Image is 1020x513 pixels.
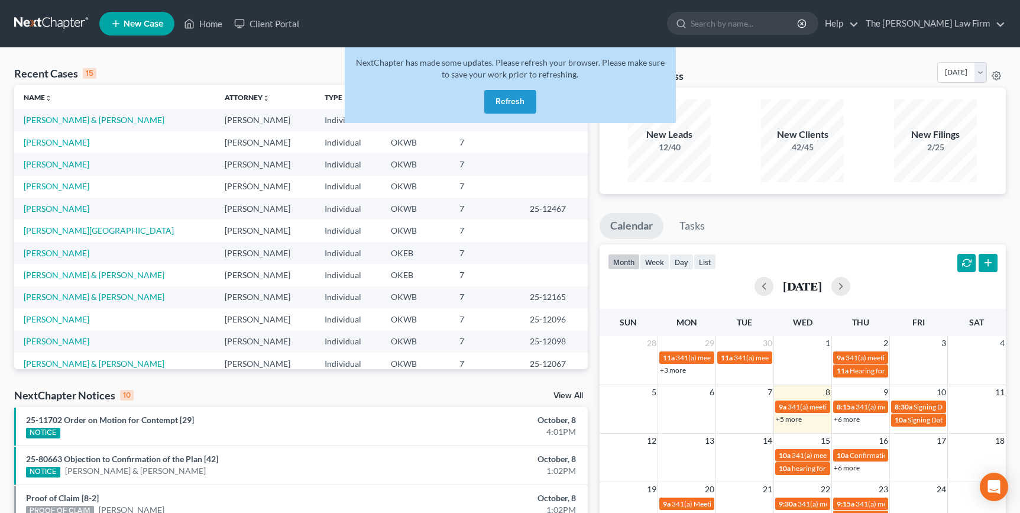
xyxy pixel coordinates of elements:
[894,128,977,141] div: New Filings
[24,137,89,147] a: [PERSON_NAME]
[381,286,450,308] td: OKWB
[663,353,675,362] span: 11a
[381,198,450,220] td: OKWB
[762,434,773,448] span: 14
[553,392,583,400] a: View All
[14,388,134,402] div: NextChapter Notices
[940,336,947,350] span: 3
[263,95,270,102] i: unfold_more
[691,12,799,34] input: Search by name...
[704,434,715,448] span: 13
[793,317,812,327] span: Wed
[721,353,733,362] span: 11a
[124,20,163,28] span: New Case
[520,286,588,308] td: 25-12165
[779,464,791,473] span: 10a
[894,141,977,153] div: 2/25
[450,308,520,330] td: 7
[834,415,860,424] a: +6 more
[225,93,270,102] a: Attorneyunfold_more
[450,131,520,153] td: 7
[450,198,520,220] td: 7
[820,482,831,496] span: 22
[215,264,316,286] td: [PERSON_NAME]
[215,176,316,198] td: [PERSON_NAME]
[450,242,520,264] td: 7
[852,317,869,327] span: Thu
[846,353,960,362] span: 341(a) meeting for [PERSON_NAME]
[26,493,99,503] a: Proof of Claim [8-2]
[400,426,576,438] div: 4:01PM
[776,415,802,424] a: +5 more
[935,482,947,496] span: 24
[24,359,164,369] a: [PERSON_NAME] & [PERSON_NAME]
[779,402,786,411] span: 9a
[381,176,450,198] td: OKWB
[24,181,89,191] a: [PERSON_NAME]
[315,286,381,308] td: Individual
[640,254,669,270] button: week
[779,451,791,460] span: 10a
[325,93,349,102] a: Typeunfold_more
[24,336,89,346] a: [PERSON_NAME]
[26,428,60,438] div: NOTICE
[400,465,576,477] div: 1:02PM
[660,366,686,375] a: +3 more
[837,353,844,362] span: 9a
[650,385,658,399] span: 5
[669,213,715,239] a: Tasks
[24,225,174,235] a: [PERSON_NAME][GEOGRAPHIC_DATA]
[969,317,984,327] span: Sat
[315,153,381,175] td: Individual
[792,451,906,460] span: 341(a) meeting for [PERSON_NAME]
[381,242,450,264] td: OKEB
[215,109,316,131] td: [PERSON_NAME]
[788,402,964,411] span: 341(a) meeting for [PERSON_NAME] & [PERSON_NAME]
[663,499,671,508] span: 9a
[315,131,381,153] td: Individual
[450,153,520,175] td: 7
[628,128,711,141] div: New Leads
[215,331,316,353] td: [PERSON_NAME]
[895,415,906,424] span: 10a
[798,499,912,508] span: 341(a) meeting for [PERSON_NAME]
[26,467,60,477] div: NOTICE
[783,280,822,292] h2: [DATE]
[704,336,715,350] span: 29
[315,264,381,286] td: Individual
[24,93,52,102] a: Nameunfold_more
[228,13,305,34] a: Client Portal
[837,451,849,460] span: 10a
[215,308,316,330] td: [PERSON_NAME]
[676,353,790,362] span: 341(a) meeting for [PERSON_NAME]
[450,286,520,308] td: 7
[520,198,588,220] td: 25-12467
[980,473,1008,501] div: Open Intercom Messenger
[824,385,831,399] span: 8
[14,66,96,80] div: Recent Cases
[600,213,663,239] a: Calendar
[935,385,947,399] span: 10
[895,402,912,411] span: 8:30a
[315,331,381,353] td: Individual
[381,153,450,175] td: OKWB
[646,434,658,448] span: 12
[45,95,52,102] i: unfold_more
[676,317,697,327] span: Mon
[315,198,381,220] td: Individual
[761,128,844,141] div: New Clients
[877,482,889,496] span: 23
[734,353,848,362] span: 341(a) meeting for [PERSON_NAME]
[935,434,947,448] span: 17
[737,317,752,327] span: Tue
[672,499,849,508] span: 341(a) Meeting for [PERSON_NAME] & [PERSON_NAME]
[24,292,164,302] a: [PERSON_NAME] & [PERSON_NAME]
[400,492,576,504] div: October, 8
[83,68,96,79] div: 15
[708,385,715,399] span: 6
[837,366,849,375] span: 11a
[400,414,576,426] div: October, 8
[24,115,164,125] a: [PERSON_NAME] & [PERSON_NAME]
[215,131,316,153] td: [PERSON_NAME]
[381,331,450,353] td: OKWB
